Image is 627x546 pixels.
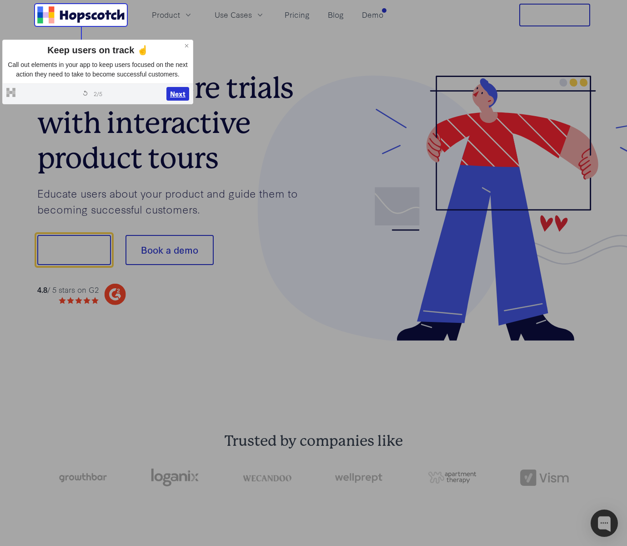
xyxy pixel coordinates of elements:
img: png-apartment-therapy-house-studio-apartment-home [428,471,477,484]
img: growthbar-logo [58,473,107,482]
span: 2 / 5 [94,89,102,97]
img: wellprept logo [335,471,384,485]
button: Use Cases [209,7,270,22]
button: Product [146,7,198,22]
p: Educate users about your product and guide them to becoming successful customers. [37,185,314,217]
img: loganix-logo [150,465,199,490]
span: Product [152,9,180,20]
button: Show me! [37,235,111,265]
img: wecandoo-logo [243,474,291,481]
button: Free Trial [519,4,590,26]
div: Keep users on track ☝️ [6,44,189,56]
strong: 4.8 [37,284,47,295]
p: Call out elements in your app to keep users focused on the next action they need to take to becom... [6,60,189,80]
a: Pricing [281,7,313,22]
button: Next [166,87,189,101]
div: / 5 stars on G2 [37,284,99,296]
span: Use Cases [215,9,252,20]
h2: Trusted by companies like [15,432,612,450]
img: vism logo [520,469,569,486]
h1: Convert more trials with interactive product tours [37,71,314,175]
button: Book a demo [125,235,214,265]
a: Home [37,6,125,24]
a: Demo [358,7,387,22]
a: Blog [324,7,347,22]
